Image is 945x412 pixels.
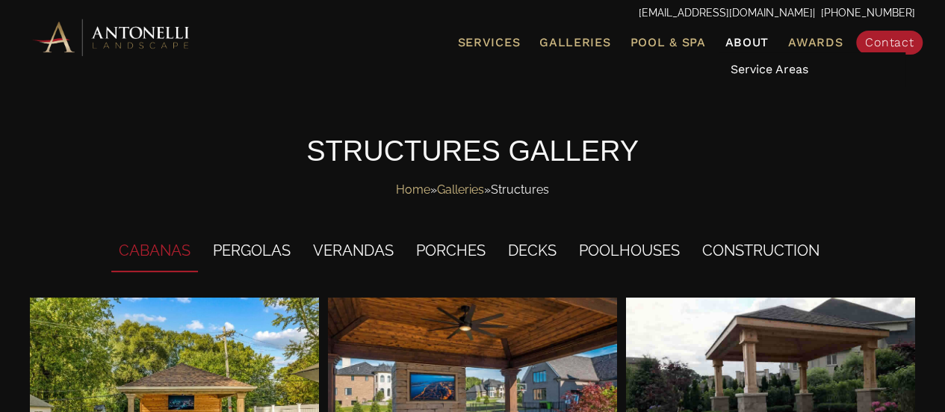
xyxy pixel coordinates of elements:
[719,33,775,52] a: About
[639,7,813,19] a: [EMAIL_ADDRESS][DOMAIN_NAME]
[396,179,549,201] span: » »
[451,33,526,52] a: Services
[624,33,711,52] a: Pool & Spa
[856,31,923,55] a: Contact
[409,231,493,272] li: PORCHES
[630,35,705,49] span: Pool & Spa
[205,231,298,272] li: PERGOLAS
[730,62,808,76] span: Service Areas
[437,179,484,201] a: Galleries
[30,4,915,23] p: | [PHONE_NUMBER]
[719,52,905,87] a: Service Areas
[788,35,843,49] span: Awards
[539,35,610,49] span: Galleries
[30,179,915,201] nav: Breadcrumbs
[695,231,827,272] li: CONSTRUCTION
[725,37,769,49] span: About
[457,37,520,49] span: Services
[306,231,401,272] li: VERANDAS
[501,231,564,272] li: DECKS
[491,179,549,201] span: Structures
[865,35,914,49] span: Contact
[782,33,849,52] a: Awards
[30,132,915,171] h4: STRUCTURES GALLERY
[111,231,198,272] li: CABANAS
[30,16,194,58] img: Antonelli Horizontal Logo
[571,231,687,272] li: POOLHOUSES
[396,179,430,201] a: Home
[533,33,616,52] a: Galleries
